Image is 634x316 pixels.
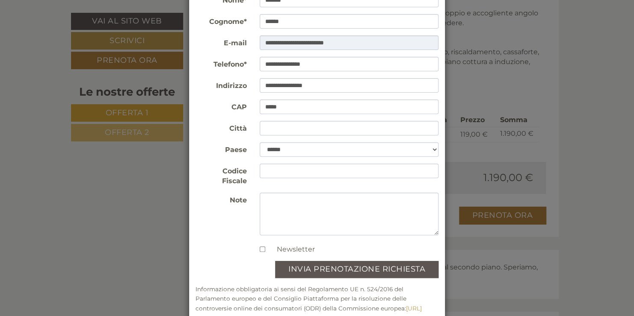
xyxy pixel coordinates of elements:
[189,57,253,70] label: Telefono*
[152,2,185,17] div: [DATE]
[288,222,338,240] button: Invia
[13,148,213,154] small: 13:02
[189,14,253,27] label: Cognome*
[13,24,143,30] small: 12:54
[189,164,253,186] label: Codice Fiscale
[189,121,253,134] label: Città
[189,99,253,112] label: CAP
[6,71,217,156] div: Buongiorno. Gli impianti di risalita distano solo 500 metri dall'Hotel e quasi di fronte all'Hote...
[13,73,213,80] div: Hotel Mondschein
[189,193,253,205] label: Note
[124,61,324,67] small: 12:55
[124,35,324,42] div: Lei
[275,261,438,278] button: invia prenotazione richiesta
[189,78,253,91] label: Indirizzo
[189,142,253,155] label: Paese
[189,35,253,48] label: E-mail
[268,245,315,255] label: Newsletter
[120,34,331,69] div: [PERSON_NAME], volevo sapere come si raggiungono gli impianti per sciare. Grazie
